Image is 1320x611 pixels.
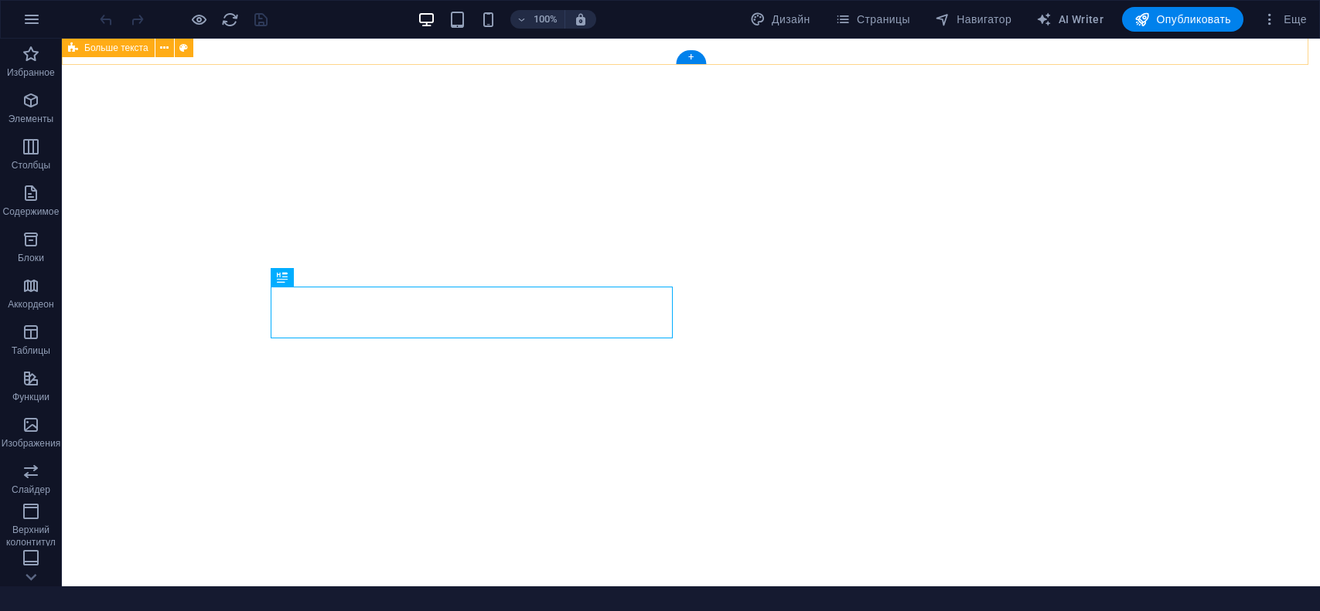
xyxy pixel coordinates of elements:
p: Таблицы [12,345,50,357]
p: Блоки [18,252,44,264]
p: Содержимое [3,205,60,218]
p: Функции [12,391,49,403]
i: Перезагрузить страницу [221,11,239,29]
p: Избранное [7,66,55,79]
span: Больше текста [84,43,148,53]
span: Еще [1262,12,1307,27]
p: Столбцы [12,159,51,171]
p: Элементы [9,113,53,125]
div: + [676,50,706,64]
span: Опубликовать [1134,12,1231,27]
button: Дизайн [744,7,817,32]
button: 100% [510,10,565,29]
p: Изображения [2,437,61,450]
button: AI Writer [1030,7,1110,32]
span: Дизайн [750,12,810,27]
span: Навигатор [935,12,1011,27]
span: AI Writer [1036,12,1103,27]
div: Дизайн (Ctrl+Alt+Y) [744,7,817,32]
p: Слайдер [12,484,50,496]
button: Еще [1256,7,1313,32]
button: Навигатор [929,7,1018,32]
p: Аккордеон [8,298,54,311]
span: Страницы [835,12,910,27]
i: При изменении размера уровень масштабирования подстраивается автоматически в соответствии с выбра... [574,12,588,26]
button: reload [220,10,239,29]
button: Страницы [829,7,916,32]
button: Нажмите здесь, чтобы выйти из режима предварительного просмотра и продолжить редактирование [189,10,208,29]
button: Опубликовать [1122,7,1243,32]
h6: 100% [534,10,558,29]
